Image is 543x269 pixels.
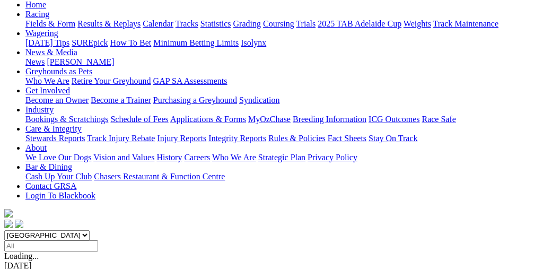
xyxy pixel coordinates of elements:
[25,181,76,190] a: Contact GRSA
[156,153,182,162] a: History
[47,57,114,66] a: [PERSON_NAME]
[87,134,155,143] a: Track Injury Rebate
[233,19,261,28] a: Grading
[200,19,231,28] a: Statistics
[143,19,173,28] a: Calendar
[176,19,198,28] a: Tracks
[94,172,225,181] a: Chasers Restaurant & Function Centre
[258,153,305,162] a: Strategic Plan
[25,115,539,124] div: Industry
[25,105,54,114] a: Industry
[110,38,152,47] a: How To Bet
[433,19,498,28] a: Track Maintenance
[184,153,210,162] a: Careers
[25,57,539,67] div: News & Media
[208,134,266,143] a: Integrity Reports
[25,172,539,181] div: Bar & Dining
[15,220,23,228] img: twitter.svg
[422,115,456,124] a: Race Safe
[328,134,366,143] a: Fact Sheets
[25,191,95,200] a: Login To Blackbook
[25,143,47,152] a: About
[4,240,98,251] input: Select date
[25,76,539,86] div: Greyhounds as Pets
[25,124,82,133] a: Care & Integrity
[25,48,77,57] a: News & Media
[25,76,69,85] a: Who We Are
[293,115,366,124] a: Breeding Information
[25,29,58,38] a: Wagering
[212,153,256,162] a: Who We Are
[25,153,539,162] div: About
[25,134,85,143] a: Stewards Reports
[110,115,168,124] a: Schedule of Fees
[404,19,431,28] a: Weights
[25,10,49,19] a: Racing
[239,96,279,105] a: Syndication
[25,38,69,47] a: [DATE] Tips
[263,19,294,28] a: Coursing
[296,19,316,28] a: Trials
[248,115,291,124] a: MyOzChase
[25,115,108,124] a: Bookings & Scratchings
[369,115,419,124] a: ICG Outcomes
[4,220,13,228] img: facebook.svg
[91,96,151,105] a: Become a Trainer
[25,86,70,95] a: Get Involved
[25,19,75,28] a: Fields & Form
[308,153,357,162] a: Privacy Policy
[318,19,401,28] a: 2025 TAB Adelaide Cup
[25,67,92,76] a: Greyhounds as Pets
[77,19,141,28] a: Results & Replays
[25,134,539,143] div: Care & Integrity
[93,153,154,162] a: Vision and Values
[72,38,108,47] a: SUREpick
[153,76,227,85] a: GAP SA Assessments
[25,19,539,29] div: Racing
[25,153,91,162] a: We Love Our Dogs
[241,38,266,47] a: Isolynx
[4,209,13,218] img: logo-grsa-white.png
[170,115,246,124] a: Applications & Forms
[153,96,237,105] a: Purchasing a Greyhound
[25,96,539,105] div: Get Involved
[72,76,151,85] a: Retire Your Greyhound
[25,172,92,181] a: Cash Up Your Club
[4,251,39,261] span: Loading...
[268,134,326,143] a: Rules & Policies
[369,134,417,143] a: Stay On Track
[25,96,89,105] a: Become an Owner
[25,162,72,171] a: Bar & Dining
[153,38,239,47] a: Minimum Betting Limits
[157,134,206,143] a: Injury Reports
[25,57,45,66] a: News
[25,38,539,48] div: Wagering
